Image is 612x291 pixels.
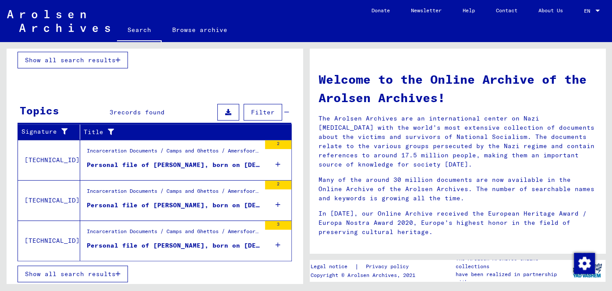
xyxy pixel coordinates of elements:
div: Signature [21,125,80,139]
p: Copyright © Arolsen Archives, 2021 [311,271,419,279]
span: EN [584,8,594,14]
div: Incarceration Documents / Camps and Ghettos / Amersfoort Police Transit Camp / Individual Documen... [87,187,261,199]
button: Show all search results [18,266,128,282]
span: records found [113,108,165,116]
p: Many of the around 30 million documents are now available in the Online Archive of the Arolsen Ar... [318,175,597,203]
p: The Arolsen Archives are an international center on Nazi [MEDICAL_DATA] with the world’s most ext... [318,114,597,169]
div: Personal file of [PERSON_NAME], born on [DEMOGRAPHIC_DATA] [87,241,261,250]
img: Arolsen_neg.svg [7,10,110,32]
span: Filter [251,108,275,116]
a: Legal notice [311,262,354,271]
button: Show all search results [18,52,128,68]
h1: Welcome to the Online Archive of the Arolsen Archives! [318,70,597,107]
img: Change consent [574,253,595,274]
div: Title [84,128,270,137]
a: Privacy policy [358,262,419,271]
span: Show all search results [25,56,116,64]
div: Topics [20,103,59,118]
td: [TECHNICAL_ID] [18,140,80,180]
div: 3 [265,221,291,230]
a: Search [117,19,162,42]
div: Signature [21,127,69,136]
p: In [DATE], our Online Archive received the European Heritage Award / Europa Nostra Award 2020, Eu... [318,209,597,237]
span: 3 [110,108,113,116]
div: Title [84,125,281,139]
div: | [311,262,419,271]
span: Show all search results [25,270,116,278]
img: yv_logo.png [571,259,604,281]
button: Filter [244,104,282,121]
p: have been realized in partnership with [456,270,568,286]
div: Personal file of [PERSON_NAME], born on [DEMOGRAPHIC_DATA] [87,160,261,170]
div: Incarceration Documents / Camps and Ghettos / Amersfoort Police Transit Camp / Individual Documen... [87,227,261,240]
div: Incarceration Documents / Camps and Ghettos / Amersfoort Police Transit Camp / Individual Documen... [87,147,261,159]
div: 2 [265,181,291,189]
div: Personal file of [PERSON_NAME], born on [DEMOGRAPHIC_DATA] [87,201,261,210]
td: [TECHNICAL_ID] [18,220,80,261]
td: [TECHNICAL_ID] [18,180,80,220]
p: The Arolsen Archives online collections [456,255,568,270]
a: Browse archive [162,19,238,40]
div: 2 [265,140,291,149]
